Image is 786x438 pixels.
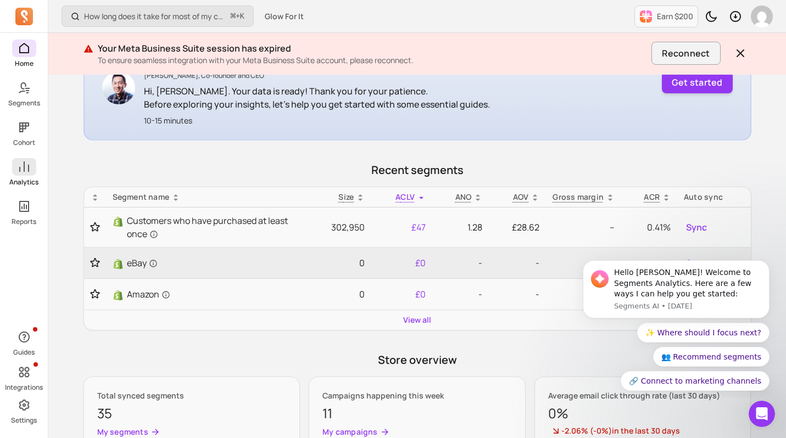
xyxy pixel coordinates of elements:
[628,221,671,234] p: 0.41%
[378,288,426,301] p: £0
[98,42,648,55] p: Your Meta Business Suite session has expired
[84,11,226,22] p: How long does it take for most of my customers to buy again?
[439,221,482,234] p: 1.28
[97,426,287,437] a: My segments
[240,12,244,21] kbd: K
[98,55,648,66] p: To ensure seamless integration with your Meta Business Suite account, please reconnect.
[313,288,365,301] p: 0
[83,352,751,368] p: Store overview
[553,288,615,301] p: --
[548,425,738,437] p: in the last 30 days
[113,216,124,227] img: Shopify
[455,192,472,202] span: ANO
[113,288,299,301] a: ShopifyAmazon
[700,5,722,27] button: Toggle dark mode
[684,218,709,236] button: Sync
[144,98,490,111] p: Before exploring your insights, let's help you get started with some essential guides.
[322,390,512,401] p: Campaigns happening this week
[553,221,615,234] p: --
[12,217,36,226] p: Reports
[113,214,299,240] a: ShopifyCustomers who have purchased at least once
[113,192,299,203] div: Segment name
[144,85,490,98] p: Hi, [PERSON_NAME]. Your data is ready! Thank you for your patience.
[91,289,99,300] button: Toggle favorite
[231,10,244,22] span: +
[338,192,354,202] span: Size
[127,214,299,240] span: Customers who have purchased at least once
[751,5,773,27] img: avatar
[439,256,482,269] p: -
[102,71,135,104] img: John Chao CEO
[634,5,698,27] button: Earn $200
[561,425,590,436] span: -2.06%
[495,288,539,301] p: -
[313,256,365,269] p: 0
[378,256,426,269] p: £0
[395,192,415,202] span: ACLV
[127,256,158,269] span: eBay
[8,99,40,108] p: Segments
[5,383,43,392] p: Integrations
[97,403,287,423] p: 35
[548,403,738,423] p: 0%
[566,251,786,397] iframe: Intercom notifications message
[378,221,426,234] p: £47
[495,256,539,269] p: -
[9,178,38,187] p: Analytics
[662,71,733,93] button: Get started
[97,426,148,437] p: My segments
[749,401,775,427] iframe: Intercom live chat
[322,426,512,437] a: My campaigns
[83,162,751,178] p: Recent segments
[13,138,35,147] p: Cohort
[144,115,490,126] p: 10-15 minutes
[127,288,170,301] span: Amazon
[513,192,529,203] p: AOV
[91,222,99,233] button: Toggle favorite
[553,256,615,269] p: --
[12,326,36,359] button: Guides
[590,425,612,436] span: ( -0% )
[15,59,34,68] p: Home
[113,259,124,269] img: Shopify
[651,42,720,65] button: Reconnect
[11,416,37,425] p: Settings
[439,288,482,301] p: -
[548,390,738,401] p: Average email click through rate (last 30 days)
[553,192,604,203] p: Gross margin
[91,257,99,268] button: Toggle favorite
[265,11,304,22] span: Glow For It
[686,221,707,234] span: Sync
[97,390,287,401] p: Total synced segments
[113,290,124,301] img: Shopify
[144,71,490,80] p: [PERSON_NAME], Co-founder and CEO
[13,348,35,357] p: Guides
[113,256,299,269] a: ShopifyeBay
[230,10,236,24] kbd: ⌘
[657,11,693,22] p: Earn $200
[495,221,539,234] p: £28.62
[62,5,254,27] button: How long does it take for most of my customers to buy again?⌘+K
[322,403,512,423] p: 11
[644,192,660,203] p: ACR
[403,315,431,325] a: View all
[258,7,310,26] button: Glow For It
[313,221,365,234] p: 302,950
[684,192,744,203] div: Auto sync
[322,426,378,437] p: My campaigns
